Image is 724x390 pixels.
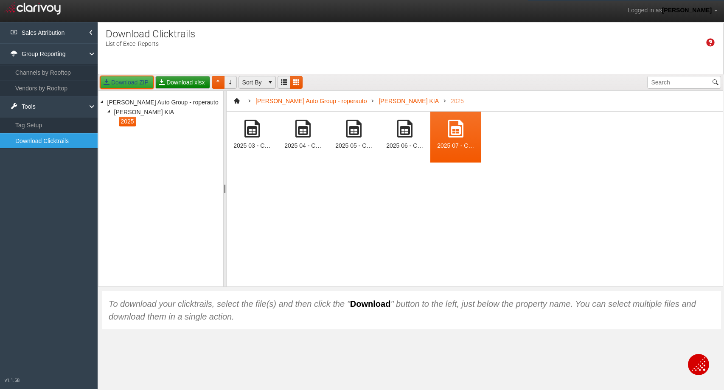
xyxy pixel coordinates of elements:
[430,112,481,163] div: 2025 07 - Clarivoy Clicktrails - Roper KIA (52240)[1993].xlsx
[252,94,370,108] a: [PERSON_NAME] Auto Group - roperauto
[212,76,237,89] div: Sort Direction
[230,94,244,108] a: Go to root
[155,76,210,89] a: Download xlsx
[100,76,154,89] a: Download ZIP
[224,76,237,89] a: Sort Direction Descending
[106,28,195,39] h1: Download Clicktrails
[112,107,177,117] span: [PERSON_NAME] KIA
[628,7,662,14] span: Logged in as
[379,112,430,163] div: 2025 06 - Clarivoy Clicktrails - Roper KIA (52240)[1993].xlsx
[212,76,224,89] a: Sort Direction Ascending
[227,91,723,112] nav: Breadcrumb
[105,98,221,107] span: [PERSON_NAME] Auto Group - roperauto
[239,76,266,89] a: Sort By
[328,112,379,163] div: 2025 05 - Clarivoy Clicktrails - Roper KIA (52240)[1993].xlsx
[233,142,271,149] div: 2025 03 - Clarivoy Clicktrails - [PERSON_NAME] KIA (52240)[1993].xlsx
[648,76,710,88] input: Search
[119,117,136,126] span: 2025
[350,299,391,309] strong: Download
[278,76,290,89] a: Grid View
[621,0,724,21] a: Logged in as[PERSON_NAME]
[662,7,712,14] span: [PERSON_NAME]
[375,94,442,108] a: [PERSON_NAME] KIA
[106,37,195,48] p: List of Excel Reports
[109,297,715,323] div: To download your clicktrails, select the file(s) and then click the " " button to the left, just ...
[290,76,303,89] a: List View
[335,142,373,149] div: 2025 05 - Clarivoy Clicktrails - [PERSON_NAME] KIA (52240)[1993].xlsx
[284,142,322,149] div: 2025 04 - Clarivoy Clicktrails - [PERSON_NAME] KIA (52240)[1993].xlsx
[278,112,328,163] div: 2025 04 - Clarivoy Clicktrails - Roper KIA (52240)[1993].xlsx
[437,142,474,149] div: 2025 07 - Clarivoy Clicktrails - [PERSON_NAME] KIA (52240)[1993].xlsx
[227,112,278,163] div: 2025 03 - Clarivoy Clicktrails - Roper KIA (52240)[1993].xlsx
[386,142,424,149] div: 2025 06 - Clarivoy Clicktrails - [PERSON_NAME] KIA (52240)[1993].xlsx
